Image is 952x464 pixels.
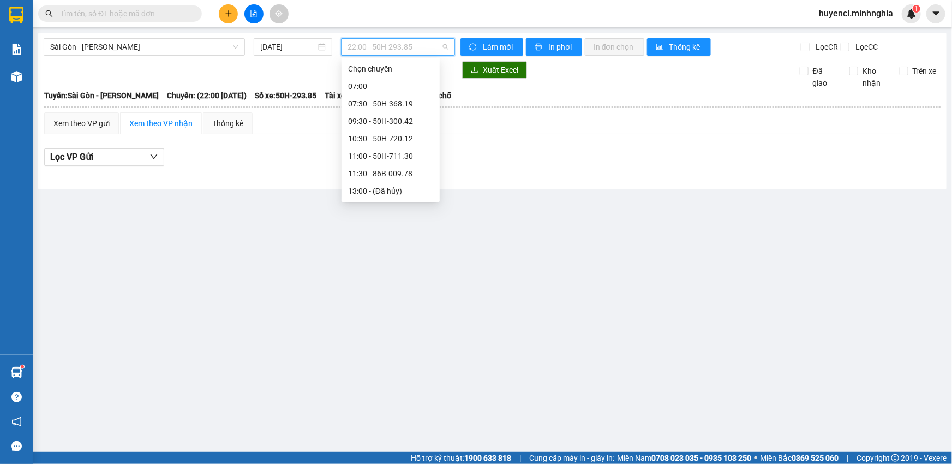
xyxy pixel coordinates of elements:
[255,90,316,102] span: Số xe: 50H-293.85
[907,9,917,19] img: icon-new-feature
[11,417,22,427] span: notification
[926,4,945,23] button: caret-down
[44,148,164,166] button: Lọc VP Gửi
[519,452,521,464] span: |
[348,133,433,145] div: 10:30 - 50H-720.12
[914,5,918,13] span: 1
[45,10,53,17] span: search
[526,38,582,56] button: printerIn phơi
[656,43,665,52] span: bar-chart
[891,454,899,462] span: copyright
[212,117,243,129] div: Thống kê
[669,41,702,53] span: Thống kê
[348,150,433,162] div: 11:00 - 50H-711.30
[754,456,757,460] span: ⚪️
[250,10,258,17] span: file-add
[348,185,433,197] div: 13:00 - (Đã hủy)
[858,65,891,89] span: Kho nhận
[811,41,840,53] span: Lọc CR
[50,150,93,164] span: Lọc VP Gửi
[21,365,24,368] sup: 1
[585,38,644,56] button: In đơn chọn
[342,60,440,78] div: Chọn chuyến
[348,168,433,180] div: 11:30 - 86B-009.78
[129,117,193,129] div: Xem theo VP nhận
[149,152,158,161] span: down
[348,80,433,92] div: 07:00
[851,41,879,53] span: Lọc CC
[348,39,448,55] span: 22:00 - 50H-293.85
[760,452,839,464] span: Miền Bắc
[810,7,902,20] span: huyencl.minhnghia
[11,71,22,82] img: warehouse-icon
[50,39,238,55] span: Sài Gòn - Phan Rí
[647,38,711,56] button: bar-chartThống kê
[11,392,22,402] span: question-circle
[847,452,848,464] span: |
[44,91,159,100] b: Tuyến: Sài Gòn - [PERSON_NAME]
[460,38,523,56] button: syncLàm mới
[9,7,23,23] img: logo-vxr
[931,9,941,19] span: caret-down
[325,90,348,102] span: Tài xế:
[60,8,189,20] input: Tìm tên, số ĐT hoặc mã đơn
[260,41,316,53] input: 13/09/2025
[809,65,841,89] span: Đã giao
[348,98,433,110] div: 07:30 - 50H-368.19
[913,5,920,13] sup: 1
[651,454,751,462] strong: 0708 023 035 - 0935 103 250
[53,117,110,129] div: Xem theo VP gửi
[908,65,941,77] span: Trên xe
[244,4,264,23] button: file-add
[617,452,751,464] span: Miền Nam
[464,454,511,462] strong: 1900 633 818
[792,454,839,462] strong: 0369 525 060
[225,10,232,17] span: plus
[11,441,22,451] span: message
[348,115,433,127] div: 09:30 - 50H-300.42
[483,41,514,53] span: Làm mới
[529,452,614,464] span: Cung cấp máy in - giấy in:
[462,61,527,79] button: downloadXuất Excel
[275,10,283,17] span: aim
[270,4,289,23] button: aim
[548,41,573,53] span: In phơi
[411,452,511,464] span: Hỗ trợ kỹ thuật:
[219,4,238,23] button: plus
[11,367,22,378] img: warehouse-icon
[535,43,544,52] span: printer
[167,90,247,102] span: Chuyến: (22:00 [DATE])
[348,63,433,75] div: Chọn chuyến
[469,43,478,52] span: sync
[11,44,22,55] img: solution-icon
